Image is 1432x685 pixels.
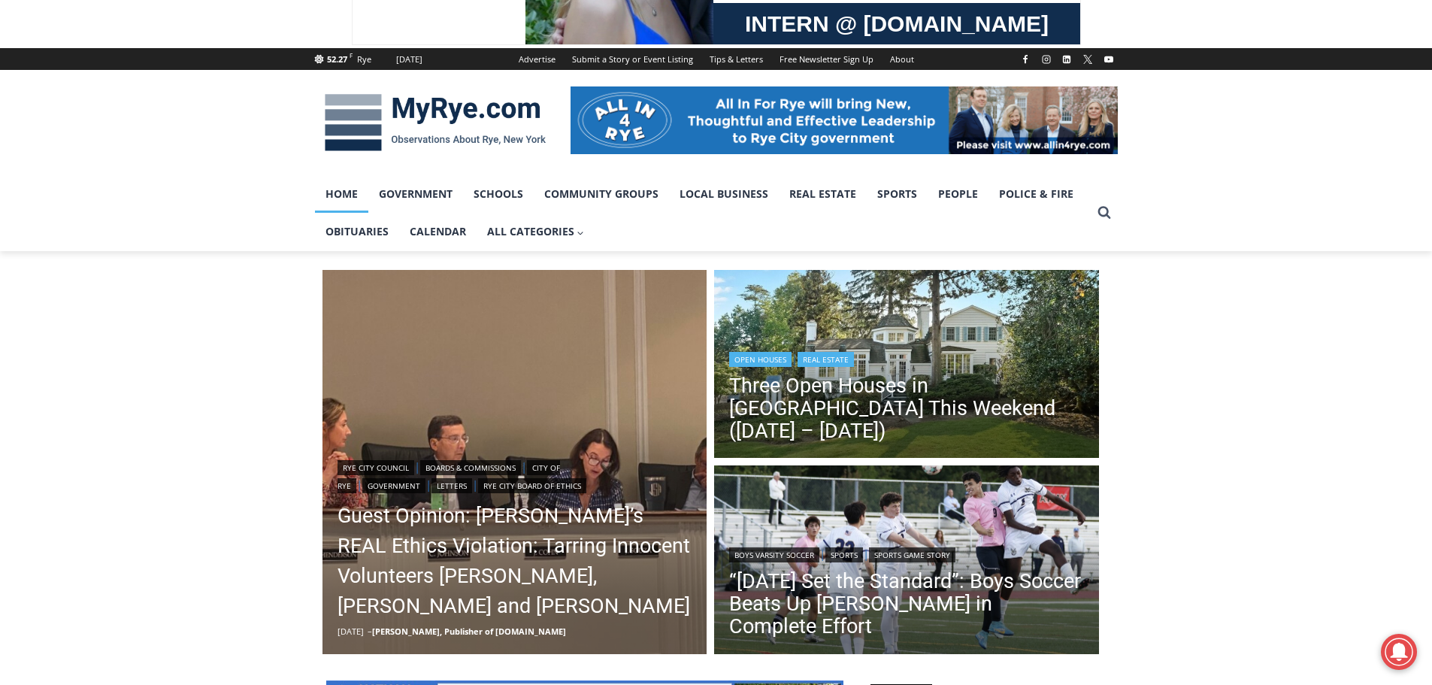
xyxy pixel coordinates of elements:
div: 6 [176,127,183,142]
nav: Secondary Navigation [510,48,922,70]
a: Home [315,175,368,213]
a: “[DATE] Set the Standard”: Boys Soccer Beats Up [PERSON_NAME] in Complete Effort [729,570,1084,638]
span: Intern @ [DOMAIN_NAME] [393,150,697,183]
h4: [PERSON_NAME] Read Sanctuary Fall Fest: [DATE] [12,151,200,186]
a: Submit a Story or Event Listing [564,48,701,70]
a: Rye City Council [338,460,414,475]
a: Boys Varsity Soccer [729,547,819,562]
a: Government [368,175,463,213]
img: 162 Kirby Lane, Rye [714,270,1099,462]
a: YouTube [1100,50,1118,68]
div: | [729,349,1084,367]
button: View Search Form [1091,199,1118,226]
a: Intern @ [DOMAIN_NAME] [362,146,728,187]
div: [DATE] [396,53,422,66]
img: (PHOTO: The "Gang of Four" Councilwoman Carolina Johnson, Mayor Josh Cohn, Councilwoman Julie Sou... [322,270,707,655]
a: Boards & Commissions [420,460,521,475]
a: Letters [431,478,472,493]
a: Sports [867,175,928,213]
a: Real Estate [798,352,854,367]
a: Calendar [399,213,477,250]
div: Rye [357,53,371,66]
a: Open Houses [729,352,792,367]
a: Read More Guest Opinion: Rye’s REAL Ethics Violation: Tarring Innocent Volunteers Carolina Johnso... [322,270,707,655]
a: Sports Game Story [869,547,955,562]
a: X [1079,50,1097,68]
a: [PERSON_NAME] Read Sanctuary Fall Fest: [DATE] [1,150,225,187]
a: [PERSON_NAME], Publisher of [DOMAIN_NAME] [372,626,566,637]
img: All in for Rye [571,86,1118,154]
div: 2 [158,127,165,142]
a: Instagram [1037,50,1055,68]
time: [DATE] [338,626,364,637]
div: "[PERSON_NAME] and I covered the [DATE] Parade, which was a really eye opening experience as I ha... [380,1,710,146]
a: Guest Opinion: [PERSON_NAME]’s REAL Ethics Violation: Tarring Innocent Volunteers [PERSON_NAME], ... [338,501,692,621]
a: Real Estate [779,175,867,213]
div: Birds of Prey: Falcon and hawk demos [158,44,217,123]
a: Government [362,478,425,493]
a: Read More “Today Set the Standard”: Boys Soccer Beats Up Pelham in Complete Effort [714,465,1099,658]
nav: Primary Navigation [315,175,1091,251]
a: Facebook [1016,50,1034,68]
div: | | [729,544,1084,562]
span: F [350,51,353,59]
button: Child menu of All Categories [477,213,595,250]
a: Read More Three Open Houses in Rye This Weekend (October 11 – 12) [714,270,1099,462]
span: – [368,626,372,637]
a: Obituaries [315,213,399,250]
span: 52.27 [327,53,347,65]
div: | | | | | [338,457,692,493]
img: (PHOTO: Rye Boys Soccer's Eddie Kehoe (#9 pink) goes up for a header against Pelham on October 8,... [714,465,1099,658]
a: Advertise [510,48,564,70]
a: Linkedin [1058,50,1076,68]
a: Police & Fire [988,175,1084,213]
a: Tips & Letters [701,48,771,70]
div: / [168,127,172,142]
a: Free Newsletter Sign Up [771,48,882,70]
a: Local Business [669,175,779,213]
a: Community Groups [534,175,669,213]
img: MyRye.com [315,83,556,162]
a: People [928,175,988,213]
a: About [882,48,922,70]
a: Three Open Houses in [GEOGRAPHIC_DATA] This Weekend ([DATE] – [DATE]) [729,374,1084,442]
a: Schools [463,175,534,213]
a: Rye City Board of Ethics [478,478,586,493]
a: Sports [825,547,863,562]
